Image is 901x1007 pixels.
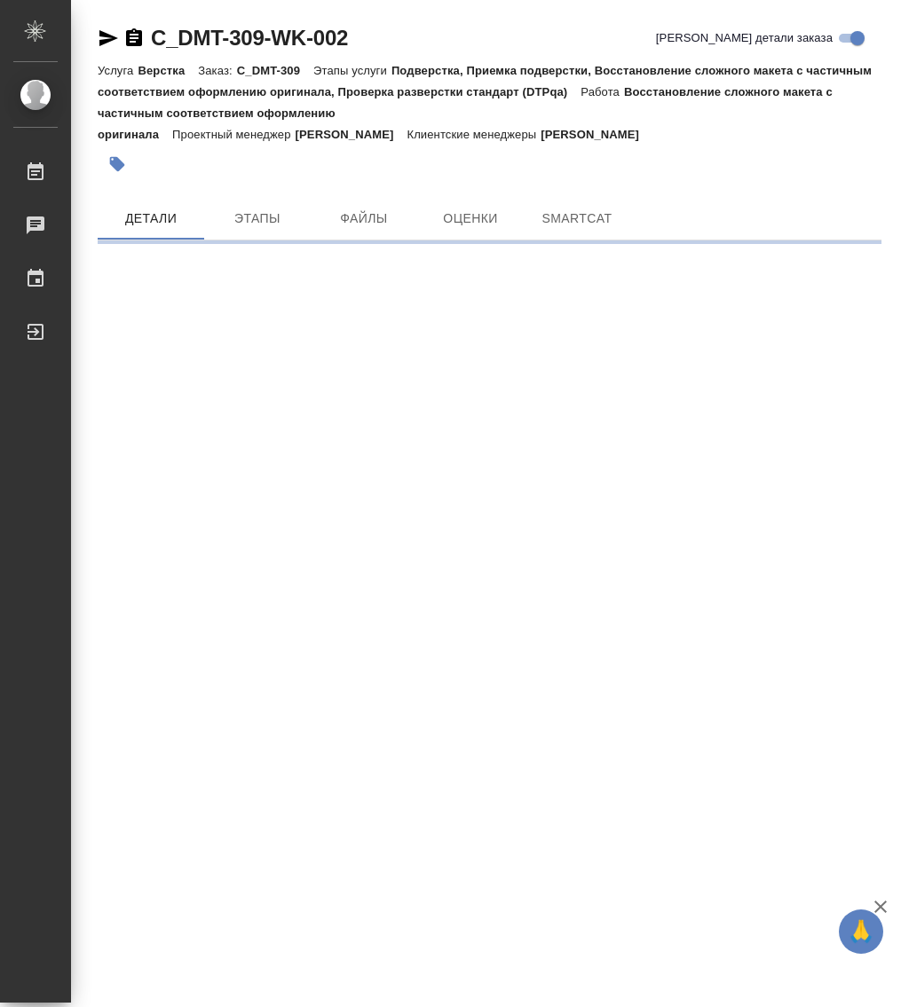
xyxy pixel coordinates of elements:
p: [PERSON_NAME] [296,128,407,141]
span: Файлы [321,208,407,230]
button: Скопировать ссылку для ЯМессенджера [98,28,119,49]
p: Заказ: [198,64,236,77]
a: C_DMT-309-WK-002 [151,26,348,50]
p: Работа [581,85,624,98]
p: Восстановление сложного макета с частичным соответствием оформлению оригинала [98,85,833,141]
button: Добавить тэг [98,145,137,184]
span: SmartCat [534,208,620,230]
p: Проектный менеджер [172,128,295,141]
p: Верстка [138,64,198,77]
span: Детали [108,208,194,230]
button: 🙏 [839,909,883,954]
span: Оценки [428,208,513,230]
p: C_DMT-309 [237,64,313,77]
span: Этапы [215,208,300,230]
p: Клиентские менеджеры [407,128,541,141]
span: 🙏 [846,913,876,950]
p: Подверстка, Приемка подверстки, Восстановление сложного макета с частичным соответствием оформлен... [98,64,872,98]
span: [PERSON_NAME] детали заказа [656,29,833,47]
p: Этапы услуги [313,64,391,77]
p: [PERSON_NAME] [541,128,652,141]
button: Скопировать ссылку [123,28,145,49]
p: Услуга [98,64,138,77]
